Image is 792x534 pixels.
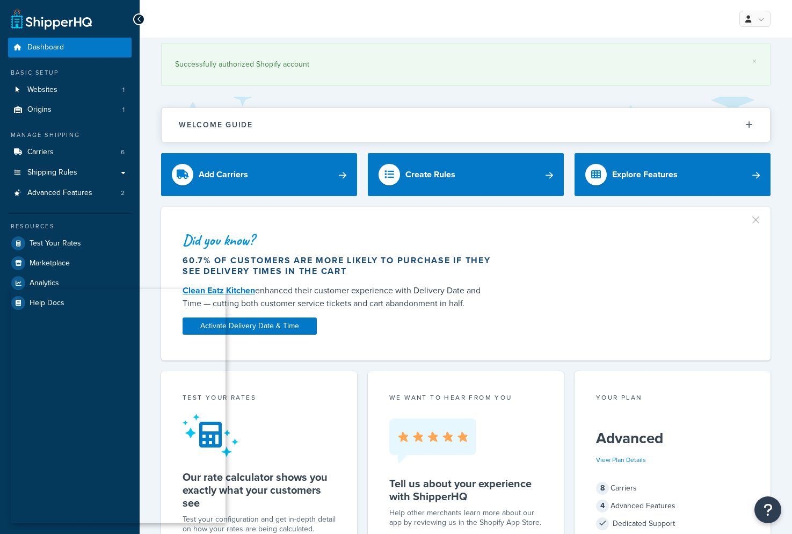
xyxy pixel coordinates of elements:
[596,499,749,514] div: Advanced Features
[121,189,125,198] span: 2
[8,183,132,203] li: Advanced Features
[122,105,125,114] span: 1
[30,279,59,288] span: Analytics
[8,131,132,140] div: Manage Shipping
[8,183,132,203] a: Advanced Features2
[183,515,336,534] div: Test your configuration and get in-depth detail on how your rates are being calculated.
[8,254,132,273] a: Marketplace
[183,284,255,297] a: Clean Eatz Kitchen
[596,481,749,496] div: Carriers
[596,393,749,405] div: Your Plan
[596,455,646,465] a: View Plan Details
[612,167,678,182] div: Explore Features
[8,142,132,162] li: Carriers
[8,222,132,231] div: Resources
[575,153,771,196] a: Explore Features
[8,163,132,183] a: Shipping Rules
[8,293,132,313] a: Help Docs
[389,508,542,528] p: Help other merchants learn more about our app by reviewing us in the Shopify App Store.
[27,189,92,198] span: Advanced Features
[27,85,57,95] span: Websites
[405,167,455,182] div: Create Rules
[596,516,749,531] div: Dedicated Support
[183,284,501,310] div: enhanced their customer experience with Delivery Date and Time — cutting both customer service ti...
[162,108,770,142] button: Welcome Guide
[27,168,77,177] span: Shipping Rules
[27,43,64,52] span: Dashboard
[183,255,501,277] div: 60.7% of customers are more likely to purchase if they see delivery times in the cart
[183,233,501,248] div: Did you know?
[121,148,125,157] span: 6
[8,234,132,253] a: Test Your Rates
[8,100,132,120] li: Origins
[8,100,132,120] a: Origins1
[199,167,248,182] div: Add Carriers
[389,477,542,503] h5: Tell us about your experience with ShipperHQ
[8,142,132,162] a: Carriers6
[175,57,757,72] div: Successfully authorized Shopify account
[183,471,336,509] h5: Our rate calculator shows you exactly what your customers see
[183,317,317,335] a: Activate Delivery Date & Time
[179,121,253,129] h2: Welcome Guide
[8,68,132,77] div: Basic Setup
[8,38,132,57] a: Dashboard
[596,430,749,447] h5: Advanced
[389,393,542,402] p: we want to hear from you
[596,500,609,513] span: 4
[8,80,132,100] a: Websites1
[752,57,757,66] a: ×
[27,148,54,157] span: Carriers
[8,80,132,100] li: Websites
[122,85,125,95] span: 1
[754,496,781,523] button: Open Resource Center
[161,153,357,196] a: Add Carriers
[30,259,70,268] span: Marketplace
[368,153,564,196] a: Create Rules
[183,393,336,405] div: Test your rates
[596,482,609,495] span: 8
[30,239,81,248] span: Test Your Rates
[27,105,52,114] span: Origins
[8,273,132,293] a: Analytics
